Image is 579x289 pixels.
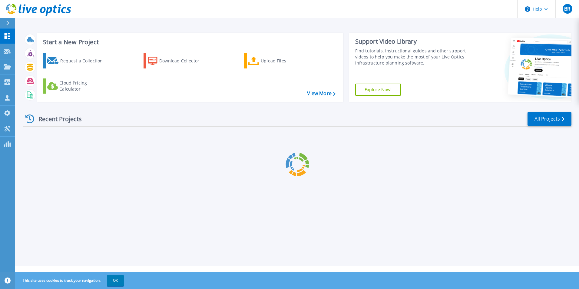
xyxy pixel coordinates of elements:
span: BR [564,6,570,11]
button: OK [107,275,124,286]
a: Download Collector [144,53,211,68]
h3: Start a New Project [43,39,335,45]
a: View More [307,91,335,96]
a: Explore Now! [355,84,401,96]
span: This site uses cookies to track your navigation. [17,275,124,286]
a: Cloud Pricing Calculator [43,78,111,94]
div: Request a Collection [60,55,109,67]
div: Cloud Pricing Calculator [59,80,108,92]
a: Upload Files [244,53,312,68]
div: Download Collector [159,55,208,67]
div: Find tutorials, instructional guides and other support videos to help you make the most of your L... [355,48,468,66]
div: Recent Projects [23,111,90,126]
div: Upload Files [261,55,309,67]
div: Support Video Library [355,38,468,45]
a: Request a Collection [43,53,111,68]
a: All Projects [528,112,571,126]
